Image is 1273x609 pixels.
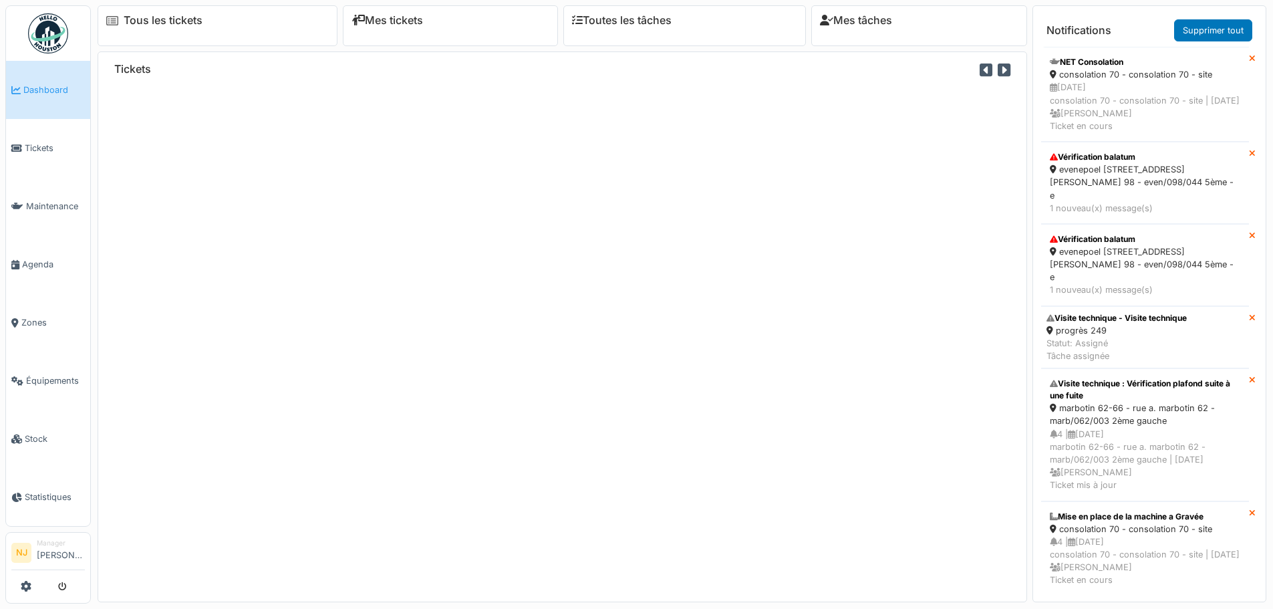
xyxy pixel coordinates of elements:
div: 1 nouveau(x) message(s) [1050,283,1240,296]
div: Visite technique - Visite technique [1046,312,1187,324]
span: Agenda [22,258,85,271]
div: NET Consolation [1050,56,1240,68]
a: Supprimer tout [1174,19,1252,41]
span: Stock [25,433,85,445]
span: Équipements [26,374,85,387]
div: Mise en place de la machine a Gravée [1050,511,1240,523]
div: Statut: Assigné Tâche assignée [1046,337,1187,362]
a: Visite technique : Vérification plafond suite à une fuite marbotin 62-66 - rue a. marbotin 62 - m... [1041,368,1249,501]
img: Badge_color-CXgf-gQk.svg [28,13,68,53]
div: Visite technique : Vérification plafond suite à une fuite [1050,378,1240,402]
div: Manager [37,538,85,548]
span: Tickets [25,142,85,154]
a: Mes tickets [351,14,423,27]
a: Dashboard [6,61,90,119]
div: evenepoel [STREET_ADDRESS][PERSON_NAME] 98 - even/098/044 5ème - e [1050,163,1240,202]
a: Équipements [6,352,90,410]
div: evenepoel [STREET_ADDRESS][PERSON_NAME] 98 - even/098/044 5ème - e [1050,245,1240,284]
li: [PERSON_NAME] [37,538,85,567]
div: 4 | [DATE] consolation 70 - consolation 70 - site | [DATE] [PERSON_NAME] Ticket en cours [1050,535,1240,587]
a: NJ Manager[PERSON_NAME] [11,538,85,570]
span: Maintenance [26,200,85,213]
a: Visite technique - Visite technique progrès 249 Statut: AssignéTâche assignée [1041,306,1249,369]
li: NJ [11,543,31,563]
span: Zones [21,316,85,329]
a: Agenda [6,235,90,293]
h6: Tickets [114,63,151,76]
a: NET Consolation consolation 70 - consolation 70 - site [DATE]consolation 70 - consolation 70 - si... [1041,47,1249,142]
div: Vérification balatum [1050,151,1240,163]
div: 4 | [DATE] marbotin 62-66 - rue a. marbotin 62 - marb/062/003 2ème gauche | [DATE] [PERSON_NAME] ... [1050,428,1240,492]
a: Toutes les tâches [572,14,672,27]
div: 1 nouveau(x) message(s) [1050,202,1240,215]
div: consolation 70 - consolation 70 - site [1050,68,1240,81]
a: Mes tâches [820,14,892,27]
a: Zones [6,293,90,352]
a: Tous les tickets [124,14,202,27]
a: Mise en place de la machine a Gravée consolation 70 - consolation 70 - site 4 |[DATE]consolation ... [1041,501,1249,596]
div: Vérification balatum [1050,233,1240,245]
a: Statistiques [6,468,90,526]
h6: Notifications [1046,24,1111,37]
a: Maintenance [6,177,90,235]
a: Tickets [6,119,90,177]
a: Vérification balatum evenepoel [STREET_ADDRESS][PERSON_NAME] 98 - even/098/044 5ème - e 1 nouveau... [1041,224,1249,306]
div: [DATE] consolation 70 - consolation 70 - site | [DATE] [PERSON_NAME] Ticket en cours [1050,81,1240,132]
a: Stock [6,410,90,468]
div: progrès 249 [1046,324,1187,337]
span: Dashboard [23,84,85,96]
div: consolation 70 - consolation 70 - site [1050,523,1240,535]
span: Statistiques [25,491,85,503]
div: marbotin 62-66 - rue a. marbotin 62 - marb/062/003 2ème gauche [1050,402,1240,427]
a: Vérification balatum evenepoel [STREET_ADDRESS][PERSON_NAME] 98 - even/098/044 5ème - e 1 nouveau... [1041,142,1249,224]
